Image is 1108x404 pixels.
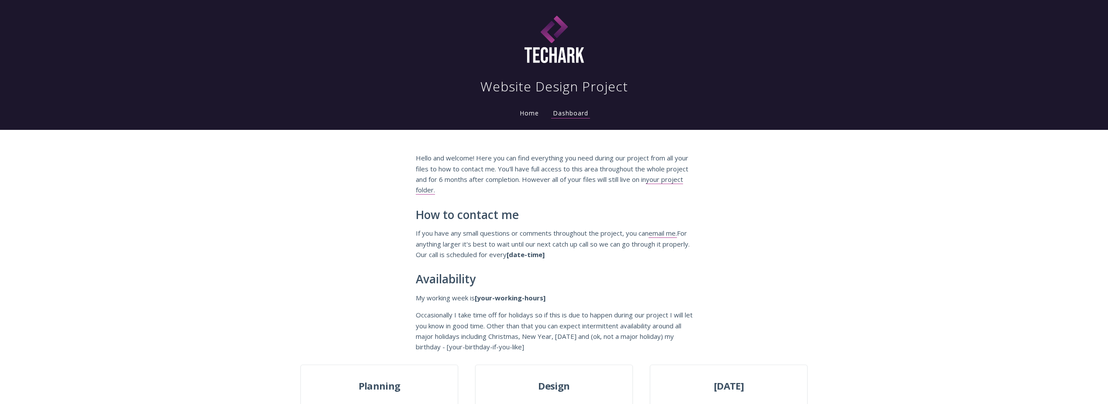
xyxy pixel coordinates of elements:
strong: [date-time] [507,250,545,259]
h2: How to contact me [416,209,693,222]
strong: [your-working-hours] [475,293,545,302]
span: Planning [301,378,457,394]
span: [DATE] [650,378,807,394]
p: Hello and welcome! Here you can find everything you need during our project from all your files t... [416,153,693,195]
a: Home [518,109,541,117]
span: Design [476,378,632,394]
p: If you have any small questions or comments throughout the project, you can For anything larger i... [416,228,693,260]
a: Dashboard [551,109,590,118]
h1: Website Design Project [480,78,628,95]
p: My working week is [416,293,693,303]
h2: Availability [416,273,693,286]
a: email me. [649,229,677,238]
p: Occasionally I take time off for holidays so if this is due to happen during our project I will l... [416,310,693,352]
